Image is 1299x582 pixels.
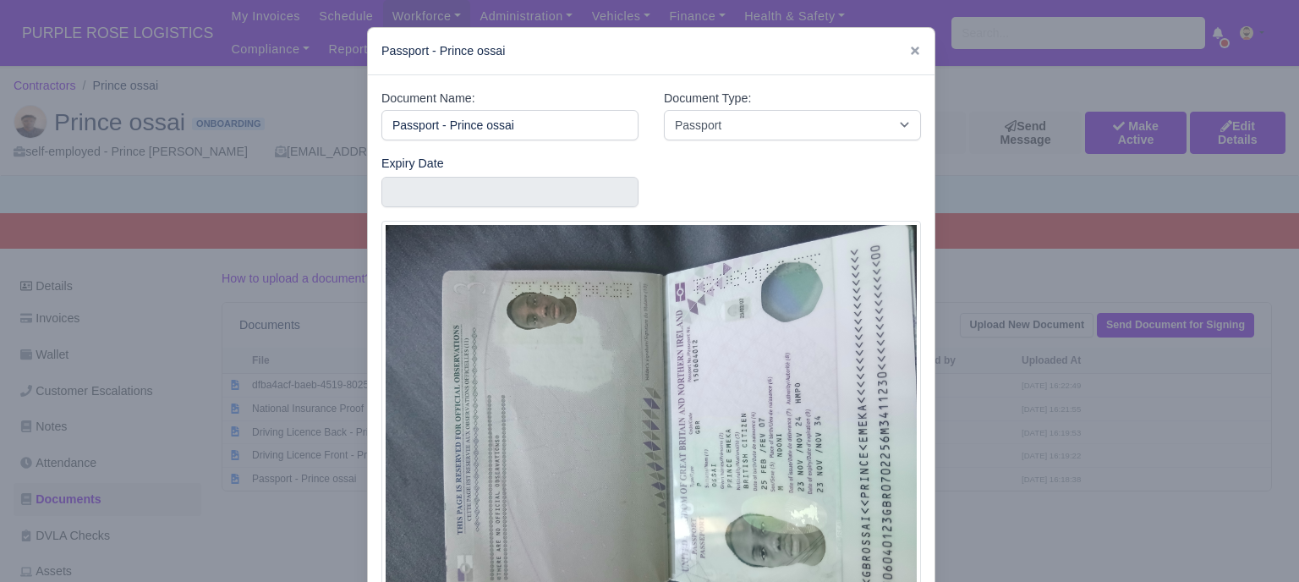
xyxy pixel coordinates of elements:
[664,89,751,108] label: Document Type:
[381,154,444,173] label: Expiry Date
[1214,501,1299,582] iframe: Chat Widget
[368,28,935,75] div: Passport - Prince ossai
[381,89,475,108] label: Document Name:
